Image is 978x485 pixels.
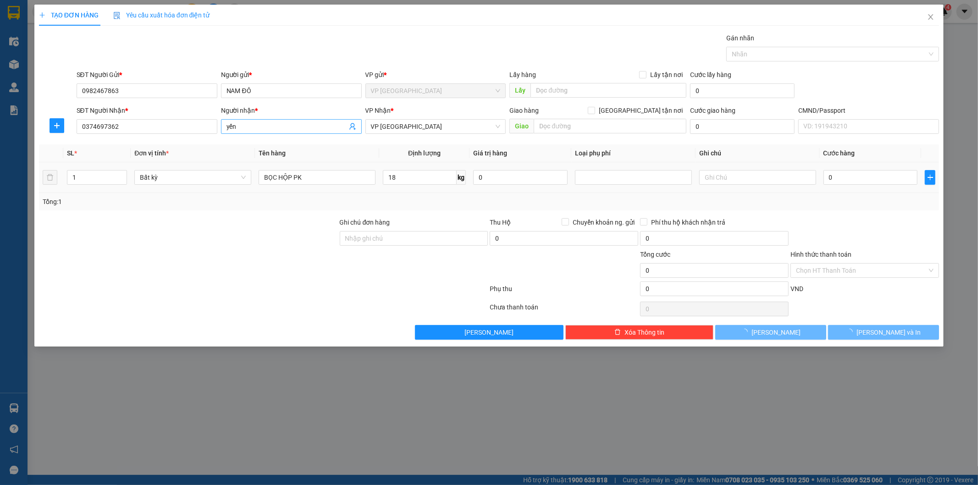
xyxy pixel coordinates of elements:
th: Loại phụ phí [571,144,696,162]
span: loading [741,329,751,335]
div: Phụ thu [489,284,640,300]
span: [PERSON_NAME] và In [856,327,921,337]
li: 271 - [PERSON_NAME] - [GEOGRAPHIC_DATA] - [GEOGRAPHIC_DATA] [86,22,383,34]
input: 0 [473,170,568,185]
span: kg [457,170,466,185]
label: Cước giao hàng [690,107,735,114]
div: Người gửi [221,70,362,80]
button: deleteXóa Thông tin [565,325,714,340]
span: Yêu cầu xuất hóa đơn điện tử [113,11,210,19]
input: Dọc đường [530,83,686,98]
span: [PERSON_NAME] [751,327,801,337]
b: GỬI : VP [GEOGRAPHIC_DATA] [11,62,137,93]
span: TẠO ĐƠN HÀNG [39,11,99,19]
button: delete [43,170,57,185]
span: VP Phú Bình [371,120,501,133]
button: [PERSON_NAME] [415,325,564,340]
div: Chưa thanh toán [489,302,640,318]
span: Đơn vị tính [134,149,169,157]
img: logo.jpg [11,11,80,57]
input: Ghi chú đơn hàng [340,231,488,246]
span: [PERSON_NAME] [464,327,514,337]
input: Ghi Chú [699,170,816,185]
span: Phí thu hộ khách nhận trả [647,217,729,227]
img: icon [113,12,121,19]
span: Tổng cước [640,251,670,258]
button: [PERSON_NAME] và In [828,325,939,340]
span: VP Tân Triều [371,84,501,98]
span: Giao [509,119,534,133]
label: Hình thức thanh toán [790,251,851,258]
span: Giao hàng [509,107,539,114]
span: Lấy hàng [509,71,536,78]
button: [PERSON_NAME] [715,325,826,340]
span: VP Nhận [365,107,391,114]
span: Lấy tận nơi [646,70,686,80]
div: CMND/Passport [798,105,939,116]
span: VND [790,285,803,292]
button: plus [925,170,935,185]
div: Người nhận [221,105,362,116]
input: Cước giao hàng [690,119,795,134]
span: plus [50,122,64,129]
label: Ghi chú đơn hàng [340,219,390,226]
span: Cước hàng [823,149,855,157]
span: Lấy [509,83,530,98]
span: plus [925,174,935,181]
input: Cước lấy hàng [690,83,795,98]
span: Chuyển khoản ng. gửi [569,217,638,227]
div: SĐT Người Gửi [77,70,217,80]
span: Tên hàng [259,149,286,157]
input: Dọc đường [534,119,686,133]
span: Thu Hộ [490,219,511,226]
span: delete [614,329,621,336]
button: plus [50,118,64,133]
span: Giá trị hàng [473,149,507,157]
div: Tổng: 1 [43,197,377,207]
label: Cước lấy hàng [690,71,731,78]
input: VD: Bàn, Ghế [259,170,376,185]
span: SL [67,149,74,157]
div: SĐT Người Nhận [77,105,217,116]
span: Định lượng [408,149,441,157]
span: plus [39,12,45,18]
span: [GEOGRAPHIC_DATA] tận nơi [595,105,686,116]
span: close [927,13,934,21]
th: Ghi chú [696,144,820,162]
span: Xóa Thông tin [624,327,664,337]
label: Gán nhãn [726,34,754,42]
span: user-add [349,123,356,130]
span: loading [846,329,856,335]
button: Close [918,5,944,30]
div: VP gửi [365,70,506,80]
span: Bất kỳ [140,171,246,184]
